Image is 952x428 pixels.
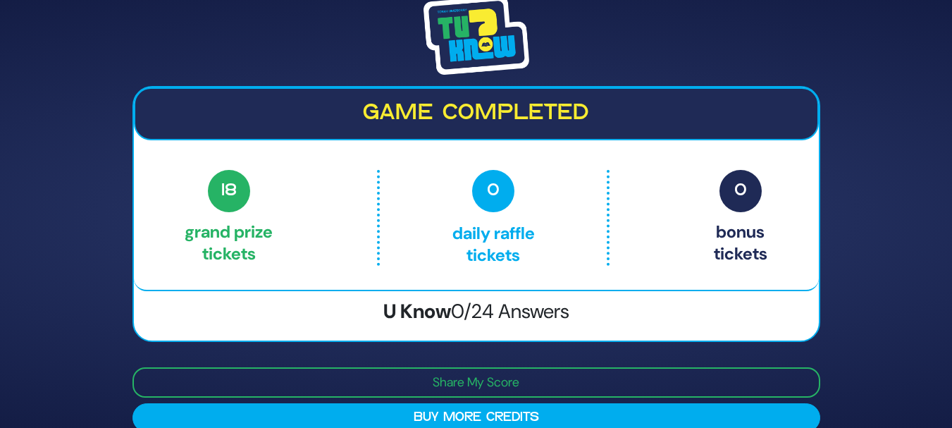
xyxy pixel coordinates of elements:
h3: U Know [134,300,819,324]
button: Share My Score [132,367,820,398]
p: Bonus tickets [714,170,767,266]
p: Grand Prize tickets [185,170,273,266]
p: Daily Raffle tickets [409,170,577,266]
span: 18 [208,170,250,212]
span: 0/24 Answers [451,298,569,324]
h2: Game completed [147,100,806,127]
span: 0 [472,170,514,212]
span: 0 [719,170,762,212]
